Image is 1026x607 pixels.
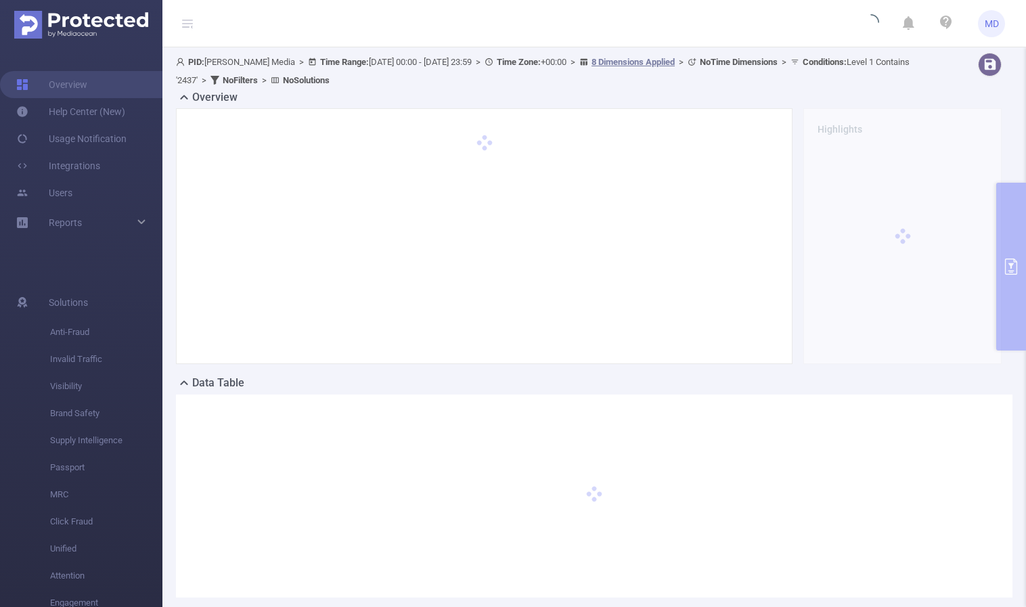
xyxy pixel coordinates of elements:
span: > [566,57,579,67]
a: Usage Notification [16,125,127,152]
span: [PERSON_NAME] Media [DATE] 00:00 - [DATE] 23:59 +00:00 [176,57,910,85]
span: MRC [50,481,162,508]
u: 8 Dimensions Applied [592,57,675,67]
a: Reports [49,209,82,236]
span: Visibility [50,373,162,400]
span: Supply Intelligence [50,427,162,454]
span: Attention [50,562,162,589]
span: Passport [50,454,162,481]
a: Users [16,179,72,206]
span: MD [985,10,999,37]
span: Click Fraud [50,508,162,535]
a: Integrations [16,152,100,179]
span: > [198,75,210,85]
span: > [472,57,485,67]
span: > [258,75,271,85]
span: > [778,57,790,67]
b: Conditions : [803,57,847,67]
b: Time Range: [320,57,369,67]
span: Solutions [49,289,88,316]
img: Protected Media [14,11,148,39]
h2: Overview [192,89,238,106]
span: > [295,57,308,67]
span: > [675,57,688,67]
span: Brand Safety [50,400,162,427]
h2: Data Table [192,375,244,391]
b: No Time Dimensions [700,57,778,67]
span: Unified [50,535,162,562]
b: Time Zone: [497,57,541,67]
span: Reports [49,217,82,228]
a: Help Center (New) [16,98,125,125]
b: No Solutions [283,75,330,85]
span: Invalid Traffic [50,346,162,373]
b: PID: [188,57,204,67]
i: icon: user [176,58,188,66]
b: No Filters [223,75,258,85]
i: icon: loading [863,14,879,33]
a: Overview [16,71,87,98]
span: Anti-Fraud [50,319,162,346]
